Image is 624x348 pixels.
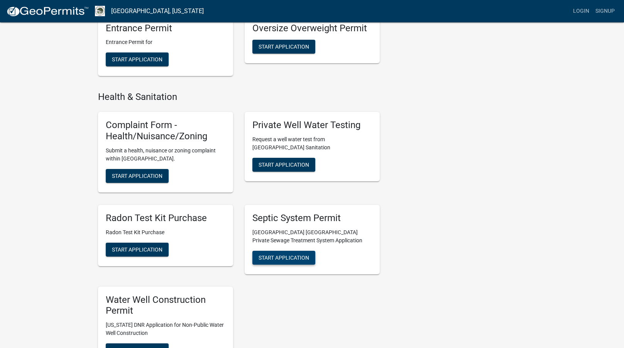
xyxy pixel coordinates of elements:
p: [US_STATE] DNR Application for Non-Public Water Well Construction [106,321,225,337]
button: Start Application [106,169,169,183]
h5: Water Well Construction Permit [106,294,225,317]
button: Start Application [252,158,315,172]
span: Start Application [259,254,309,260]
p: [GEOGRAPHIC_DATA] [GEOGRAPHIC_DATA] Private Sewage Treatment System Application [252,228,372,245]
button: Start Application [252,40,315,54]
button: Start Application [106,52,169,66]
a: [GEOGRAPHIC_DATA], [US_STATE] [111,5,204,18]
span: Start Application [112,246,162,252]
h4: Health & Sanitation [98,91,380,103]
p: Submit a health, nuisance or zoning complaint within [GEOGRAPHIC_DATA]. [106,147,225,163]
h5: Complaint Form - Health/Nuisance/Zoning [106,120,225,142]
span: Start Application [112,172,162,179]
h5: Private Well Water Testing [252,120,372,131]
span: Start Application [259,44,309,50]
p: Radon Test Kit Purchase [106,228,225,237]
h5: Septic System Permit [252,213,372,224]
button: Start Application [106,243,169,257]
p: Entrance Permit for [106,38,225,46]
span: Start Application [112,56,162,63]
button: Start Application [252,251,315,265]
a: Signup [592,4,618,19]
img: Boone County, Iowa [95,6,105,16]
h5: Radon Test Kit Purchase [106,213,225,224]
h5: Oversize Overweight Permit [252,23,372,34]
a: Login [570,4,592,19]
h5: Entrance Permit [106,23,225,34]
p: Request a well water test from [GEOGRAPHIC_DATA] Sanitation [252,135,372,152]
span: Start Application [259,161,309,167]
